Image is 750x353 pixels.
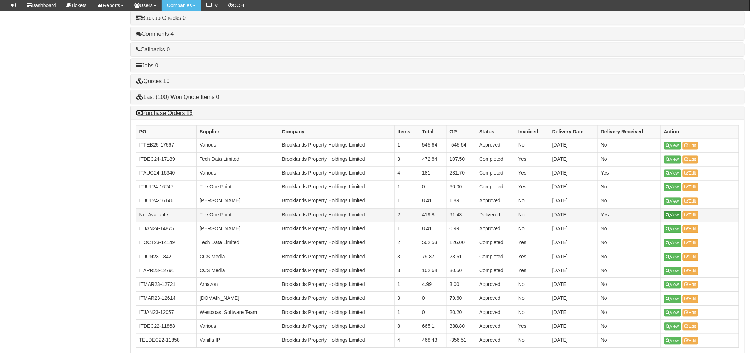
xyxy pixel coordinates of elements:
td: 419.8 [419,208,447,222]
td: Yes [515,236,549,250]
td: [DATE] [549,236,598,250]
td: Brooklands Property Holdings Limited [279,264,394,278]
td: Completed [476,236,515,250]
td: ITFEB25-17567 [136,139,197,153]
td: Completed [476,264,515,278]
td: No [598,292,661,306]
td: ITMAR23-12721 [136,278,197,292]
td: Yes [598,208,661,222]
td: Approved [476,320,515,334]
td: ITJAN24-14875 [136,222,197,236]
a: View [664,295,681,303]
td: 79.87 [419,250,447,264]
td: Tech Data Limited [197,236,279,250]
td: ITOCT23-14149 [136,236,197,250]
td: 2 [394,236,419,250]
td: -545.64 [447,139,476,153]
a: Callbacks 0 [136,46,170,53]
td: CCS Media [197,264,279,278]
td: Yes [515,153,549,166]
td: 30.50 [447,264,476,278]
td: Brooklands Property Holdings Limited [279,320,394,334]
th: Company [279,126,394,139]
a: View [664,309,681,317]
td: The One Point [197,181,279,194]
td: Yes [515,250,549,264]
td: [DATE] [549,334,598,348]
td: Brooklands Property Holdings Limited [279,153,394,166]
th: Action [661,126,739,139]
td: [DATE] [549,194,598,208]
td: 502.53 [419,236,447,250]
td: 1.89 [447,194,476,208]
a: Comments 4 [136,31,174,37]
td: Amazon [197,278,279,292]
td: 8.41 [419,194,447,208]
a: Quotes 10 [136,78,170,84]
td: [PERSON_NAME] [197,222,279,236]
td: No [515,208,549,222]
td: TELDEC22-11858 [136,334,197,348]
td: Brooklands Property Holdings Limited [279,222,394,236]
td: -356.51 [447,334,476,348]
td: No [515,222,549,236]
td: [DATE] [549,250,598,264]
td: ITJUL24-16247 [136,181,197,194]
a: View [664,239,681,247]
th: Total [419,126,447,139]
td: 472.84 [419,153,447,166]
td: Approved [476,139,515,153]
td: 4.99 [419,278,447,292]
a: View [664,183,681,191]
td: Completed [476,250,515,264]
td: 107.50 [447,153,476,166]
td: [DATE] [549,181,598,194]
th: Supplier [197,126,279,139]
td: 3 [394,292,419,306]
td: 23.61 [447,250,476,264]
td: Yes [515,264,549,278]
td: No [598,250,661,264]
td: 3 [394,264,419,278]
td: ITJAN23-12057 [136,306,197,320]
th: Delivery Date [549,126,598,139]
td: Brooklands Property Holdings Limited [279,166,394,180]
td: 0 [419,292,447,306]
a: View [664,267,681,275]
td: Westcoast Software Team [197,306,279,320]
a: Edit [683,267,699,275]
a: View [664,281,681,289]
td: No [515,292,549,306]
td: 468.43 [419,334,447,348]
td: Brooklands Property Holdings Limited [279,194,394,208]
a: Edit [683,183,699,191]
a: Edit [683,198,699,205]
td: Approved [476,306,515,320]
td: ITAUG24-16340 [136,166,197,180]
td: Brooklands Property Holdings Limited [279,139,394,153]
td: 3 [394,153,419,166]
a: View [664,170,681,177]
a: Edit [683,156,699,164]
td: No [515,139,549,153]
td: ITAPR23-12791 [136,264,197,278]
a: View [664,156,681,164]
td: [DATE] [549,139,598,153]
td: 4 [394,334,419,348]
td: Brooklands Property Holdings Limited [279,250,394,264]
td: 2 [394,208,419,222]
td: 1 [394,222,419,236]
a: Edit [683,337,699,345]
td: 91.43 [447,208,476,222]
a: Edit [683,211,699,219]
td: No [598,264,661,278]
td: Brooklands Property Holdings Limited [279,292,394,306]
td: Tech Data Limited [197,153,279,166]
a: View [664,211,681,219]
td: [DATE] [549,153,598,166]
a: Purchase Orders 15 [136,110,193,116]
a: Jobs 0 [136,62,158,68]
a: Edit [683,170,699,177]
td: 1 [394,306,419,320]
td: 181 [419,166,447,180]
